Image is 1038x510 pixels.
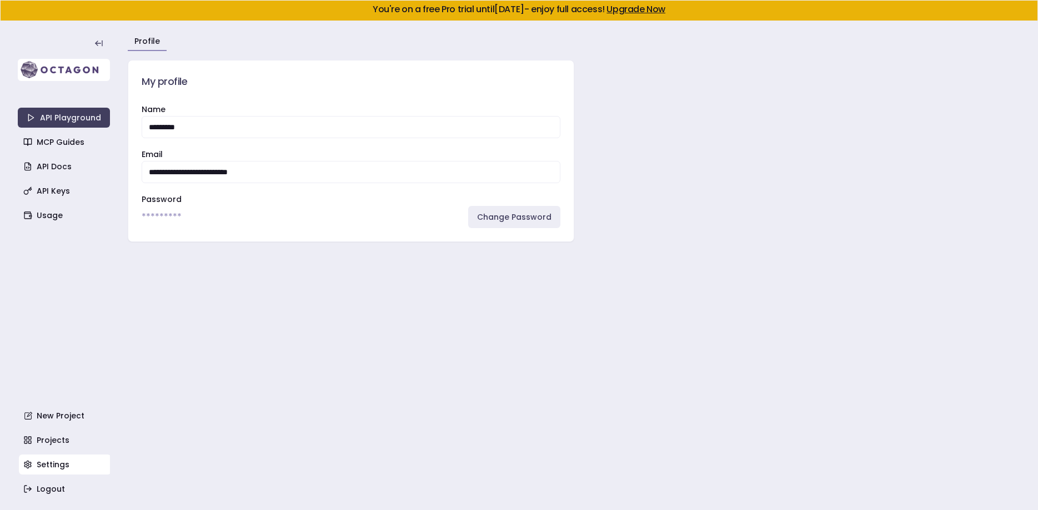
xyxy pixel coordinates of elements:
[142,104,166,115] label: Name
[19,181,111,201] a: API Keys
[142,74,560,89] h3: My profile
[18,108,110,128] a: API Playground
[19,479,111,499] a: Logout
[19,406,111,426] a: New Project
[468,206,560,228] a: Change Password
[19,430,111,450] a: Projects
[19,455,111,474] a: Settings
[19,132,111,152] a: MCP Guides
[18,59,110,81] img: logo-rect-yK7x_WSZ.svg
[19,156,111,176] a: API Docs
[142,149,163,160] label: Email
[606,3,665,16] a: Upgrade Now
[19,205,111,225] a: Usage
[9,5,1029,14] h5: You're on a free Pro trial until [DATE] - enjoy full access!
[142,194,182,205] label: Password
[134,36,160,47] a: Profile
